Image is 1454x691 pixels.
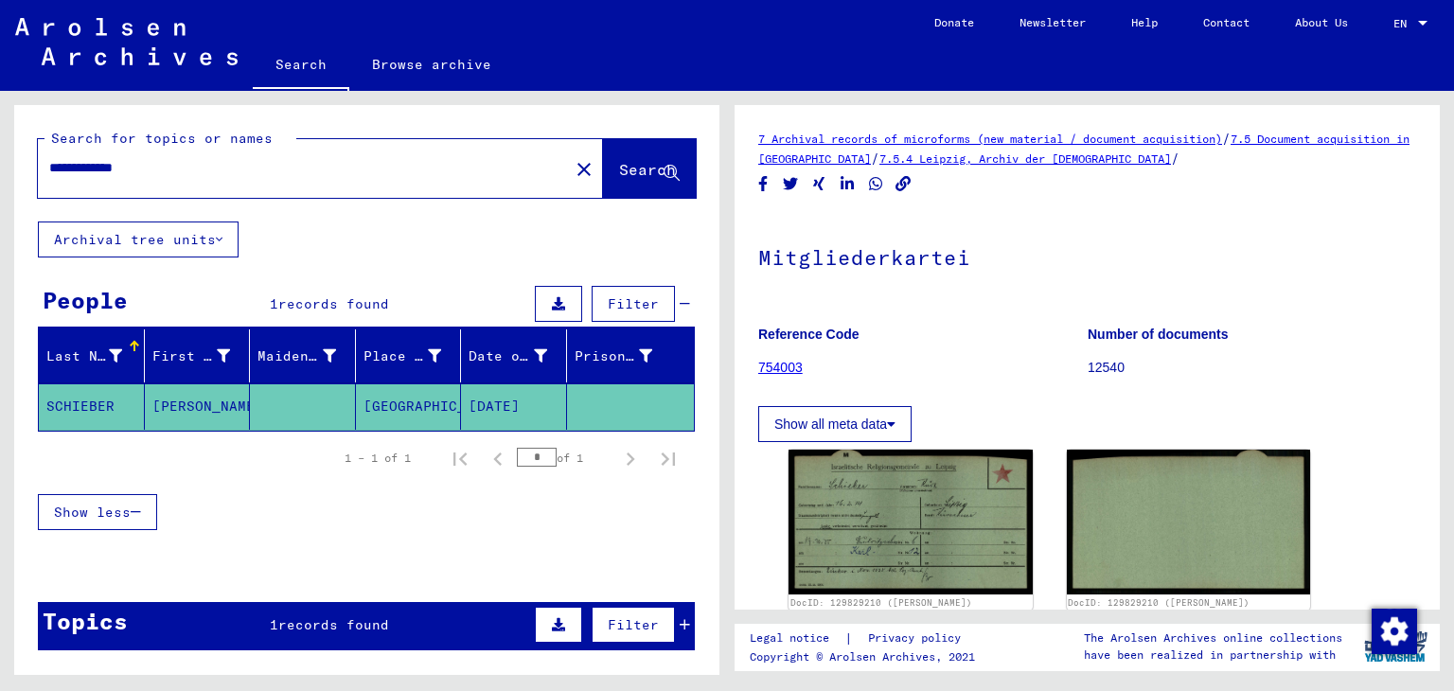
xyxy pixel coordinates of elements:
[145,383,251,430] mat-cell: [PERSON_NAME]
[1171,150,1179,167] span: /
[349,42,514,87] a: Browse archive
[758,327,860,342] b: Reference Code
[51,130,273,147] mat-label: Search for topics or names
[871,150,879,167] span: /
[608,295,659,312] span: Filter
[750,629,984,648] div: |
[461,383,567,430] mat-cell: [DATE]
[152,346,231,366] div: First Name
[608,616,659,633] span: Filter
[750,648,984,665] p: Copyright © Arolsen Archives, 2021
[1360,623,1431,670] img: yv_logo.png
[363,341,466,371] div: Place of Birth
[1222,130,1231,147] span: /
[565,150,603,187] button: Clear
[46,346,122,366] div: Last Name
[758,360,803,375] a: 754003
[270,616,278,633] span: 1
[469,341,571,371] div: Date of Birth
[866,172,886,196] button: Share on WhatsApp
[758,406,912,442] button: Show all meta data
[39,383,145,430] mat-cell: SCHIEBER
[15,18,238,65] img: Arolsen_neg.svg
[1084,629,1342,647] p: The Arolsen Archives online collections
[754,172,773,196] button: Share on Facebook
[575,341,677,371] div: Prisoner #
[257,346,336,366] div: Maiden Name
[612,439,649,477] button: Next page
[38,221,239,257] button: Archival tree units
[345,450,411,467] div: 1 – 1 of 1
[758,132,1222,146] a: 7 Archival records of microforms (new material / document acquisition)
[575,346,653,366] div: Prisoner #
[363,346,442,366] div: Place of Birth
[517,449,612,467] div: of 1
[43,283,128,317] div: People
[1088,358,1416,378] p: 12540
[250,329,356,382] mat-header-cell: Maiden Name
[278,616,389,633] span: records found
[54,504,131,521] span: Show less
[356,383,462,430] mat-cell: [GEOGRAPHIC_DATA]
[145,329,251,382] mat-header-cell: First Name
[649,439,687,477] button: Last page
[567,329,695,382] mat-header-cell: Prisoner #
[1372,609,1417,654] img: Change consent
[441,439,479,477] button: First page
[257,341,360,371] div: Maiden Name
[38,494,157,530] button: Show less
[1088,327,1229,342] b: Number of documents
[278,295,389,312] span: records found
[46,341,146,371] div: Last Name
[43,604,128,638] div: Topics
[1393,17,1414,30] span: EN
[789,450,1033,594] img: 001.jpg
[809,172,829,196] button: Share on Xing
[750,629,844,648] a: Legal notice
[573,158,595,181] mat-icon: close
[838,172,858,196] button: Share on LinkedIn
[879,151,1171,166] a: 7.5.4 Leipzig, Archiv der [DEMOGRAPHIC_DATA]
[603,139,696,198] button: Search
[790,597,972,608] a: DocID: 129829210 ([PERSON_NAME])
[461,329,567,382] mat-header-cell: Date of Birth
[853,629,984,648] a: Privacy policy
[39,329,145,382] mat-header-cell: Last Name
[781,172,801,196] button: Share on Twitter
[270,295,278,312] span: 1
[592,607,675,643] button: Filter
[758,214,1416,297] h1: Mitgliederkartei
[1084,647,1342,664] p: have been realized in partnership with
[592,286,675,322] button: Filter
[619,160,676,179] span: Search
[152,341,255,371] div: First Name
[479,439,517,477] button: Previous page
[356,329,462,382] mat-header-cell: Place of Birth
[1068,597,1250,608] a: DocID: 129829210 ([PERSON_NAME])
[894,172,913,196] button: Copy link
[469,346,547,366] div: Date of Birth
[253,42,349,91] a: Search
[1067,450,1311,594] img: 002.jpg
